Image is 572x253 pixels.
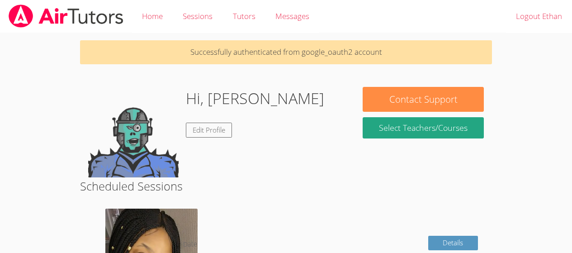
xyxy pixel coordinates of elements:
[275,11,309,21] span: Messages
[186,87,324,110] h1: Hi, [PERSON_NAME]
[80,177,492,195] h2: Scheduled Sessions
[80,40,492,64] p: Successfully authenticated from google_oauth2 account
[363,87,483,112] button: Contact Support
[186,123,232,138] a: Edit Profile
[8,5,124,28] img: airtutors_banner-c4298cdbf04f3fff15de1276eac7730deb9818008684d7c2e4769d2f7ddbe033.png
[428,236,478,251] a: Details
[88,87,179,177] img: default.png
[183,239,197,250] dt: Date
[363,117,483,138] a: Select Teachers/Courses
